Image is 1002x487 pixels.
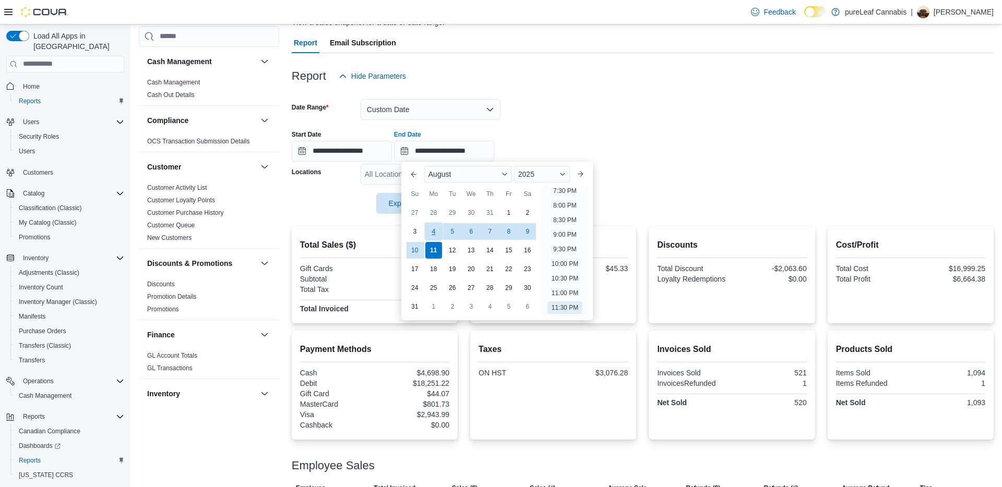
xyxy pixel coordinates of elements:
[845,6,906,18] p: pureLeaf Cannabis
[300,275,373,283] div: Subtotal
[657,398,687,407] strong: Net Sold
[407,242,423,259] div: day-10
[147,258,232,269] h3: Discounts & Promotions
[2,251,128,265] button: Inventory
[377,389,449,398] div: $44.07
[19,312,45,321] span: Manifests
[15,310,50,323] a: Manifests
[424,222,443,240] div: day-4
[444,204,461,221] div: day-29
[377,285,449,294] div: $3,076.28
[15,339,124,352] span: Transfers (Classic)
[2,186,128,201] button: Catalog
[549,228,581,241] li: 9:00 PM
[500,204,517,221] div: day-1
[657,369,730,377] div: Invoices Sold
[519,279,536,296] div: day-30
[23,189,44,198] span: Catalog
[147,209,224,217] span: Customer Purchase History
[482,279,498,296] div: day-28
[10,468,128,482] button: [US_STATE] CCRS
[19,147,35,155] span: Users
[444,279,461,296] div: day-26
[15,469,124,481] span: Washington CCRS
[15,440,65,452] a: Dashboards
[147,293,197,301] span: Promotion Details
[147,162,256,172] button: Customer
[139,135,279,152] div: Compliance
[10,439,128,453] a: Dashboards
[428,170,451,178] span: August
[361,99,500,120] button: Custom Date
[147,197,215,204] a: Customer Loyalty Points
[407,298,423,315] div: day-31
[377,369,449,377] div: $4,698.90
[479,343,628,356] h2: Taxes
[15,281,67,294] a: Inventory Count
[518,170,534,178] span: 2025
[15,296,124,308] span: Inventory Manager (Classic)
[734,275,807,283] div: $0.00
[10,424,128,439] button: Canadian Compliance
[147,56,212,67] h3: Cash Management
[405,166,422,182] button: Previous Month
[424,166,512,182] div: Button. Open the month selector. August is currently selected.
[300,400,373,408] div: MasterCard
[300,379,373,387] div: Debit
[139,181,279,248] div: Customer
[377,275,449,283] div: $23,663.63
[147,137,250,145] span: OCS Transaction Submission Details
[19,97,41,105] span: Reports
[147,91,195,99] span: Cash Out Details
[549,199,581,212] li: 8:00 PM
[139,76,279,105] div: Cash Management
[519,204,536,221] div: day-2
[15,389,124,402] span: Cash Management
[463,186,480,202] div: We
[300,410,373,419] div: Visa
[10,453,128,468] button: Reports
[19,204,82,212] span: Classification (Classic)
[377,264,449,273] div: $0.00
[913,398,985,407] div: 1,093
[15,425,124,437] span: Canadian Compliance
[19,342,71,350] span: Transfers (Classic)
[19,283,63,291] span: Inventory Count
[657,239,806,251] h2: Discounts
[394,141,494,162] input: Press the down key to enter a popover containing a calendar. Press the escape key to close the po...
[147,234,192,241] a: New Customers
[300,264,373,273] div: Gift Cards
[407,261,423,277] div: day-17
[500,261,517,277] div: day-22
[444,242,461,259] div: day-12
[19,427,80,435] span: Canadian Compliance
[913,369,985,377] div: 1,094
[10,265,128,280] button: Adjustments (Classic)
[549,185,581,197] li: 7:30 PM
[913,264,985,273] div: $16,999.25
[2,165,128,180] button: Customers
[300,421,373,429] div: Cashback
[15,425,85,437] a: Canadian Compliance
[29,31,124,52] span: Load All Apps in [GEOGRAPHIC_DATA]
[547,258,582,270] li: 10:00 PM
[147,162,181,172] h3: Customer
[19,327,66,335] span: Purchase Orders
[482,204,498,221] div: day-31
[10,129,128,144] button: Security Roles
[15,454,45,467] a: Reports
[147,364,193,372] a: GL Transactions
[10,215,128,230] button: My Catalog (Classic)
[747,2,800,22] a: Feedback
[23,118,39,126] span: Users
[292,168,321,176] label: Locations
[836,343,985,356] h2: Products Sold
[913,275,985,283] div: $6,664.38
[444,298,461,315] div: day-2
[292,70,326,82] h3: Report
[19,471,73,479] span: [US_STATE] CCRS
[147,258,256,269] button: Discounts & Promotions
[19,218,77,227] span: My Catalog (Classic)
[15,145,39,157] a: Users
